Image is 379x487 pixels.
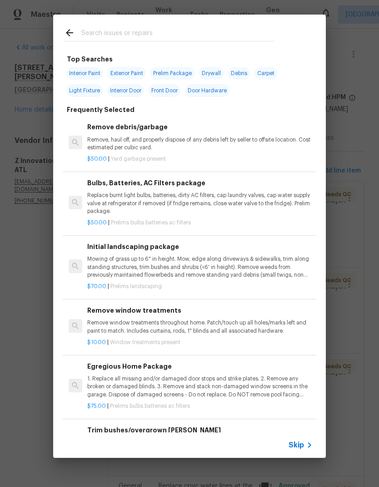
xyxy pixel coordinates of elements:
p: Mowing of grass up to 6" in height. Mow, edge along driveways & sidewalks, trim along standing st... [87,255,313,279]
p: | [87,339,313,346]
span: $70.00 [87,284,106,289]
input: Search issues or repairs [81,27,274,41]
h6: Bulbs, Batteries, AC Filters package [87,178,313,188]
span: Prelim Package [150,67,194,80]
p: Remove, haul off, and properly dispose of any debris left by seller to offsite location. Cost est... [87,136,313,152]
span: Front Door [149,84,180,97]
span: $75.00 [87,403,106,409]
span: Skip [289,441,304,450]
span: $50.00 [87,220,107,225]
h6: Remove window treatments [87,305,313,315]
span: Exterior Paint [108,67,146,80]
span: $10.00 [87,340,106,345]
span: Door Hardware [185,84,229,97]
h6: Remove debris/garbage [87,122,313,132]
p: 1. Replace all missing and/or damaged door stops and strike plates. 2. Remove any broken or damag... [87,375,313,398]
span: Interior Paint [66,67,103,80]
span: Light Fixture [66,84,103,97]
h6: Initial landscaping package [87,242,313,252]
span: $50.00 [87,156,107,162]
p: Remove window treatments throughout home. Patch/touch up all holes/marks left and paint to match.... [87,319,313,335]
h6: Egregious Home Package [87,361,313,371]
span: Drywall [199,67,224,80]
span: Prelims bulbs batteries ac filters [110,403,190,409]
span: Interior Door [107,84,144,97]
span: Window treatments present [110,340,180,345]
span: Prelims bulbs batteries ac filters [111,220,191,225]
p: | [87,283,313,290]
h6: Frequently Selected [67,105,135,115]
p: | [87,219,313,227]
h6: Top Searches [67,54,113,64]
span: Prelims landscaping [110,284,162,289]
span: Debris [228,67,250,80]
p: | [87,155,313,163]
p: Replace burnt light bulbs, batteries, dirty AC filters, cap laundry valves, cap water supply valv... [87,192,313,215]
span: Carpet [254,67,277,80]
h6: Trim bushes/overgrown [PERSON_NAME] [87,425,313,435]
p: | [87,402,313,410]
span: Yard garbage present [111,156,166,162]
